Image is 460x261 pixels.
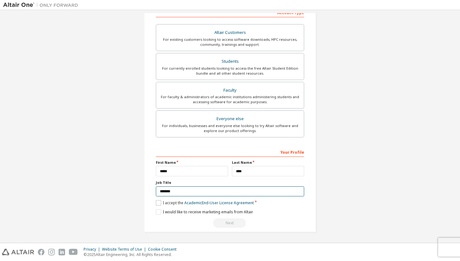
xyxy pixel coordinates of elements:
[59,249,65,255] img: linkedin.svg
[160,94,300,104] div: For faculty & administrators of academic institutions administering students and accessing softwa...
[38,249,44,255] img: facebook.svg
[148,247,180,252] div: Cookie Consent
[160,115,300,123] div: Everyone else
[102,247,148,252] div: Website Terms of Use
[156,218,304,228] div: Read and acccept EULA to continue
[156,180,304,185] label: Job Title
[84,252,180,257] p: © 2025 Altair Engineering, Inc. All Rights Reserved.
[160,37,300,47] div: For existing customers looking to access software downloads, HPC resources, community, trainings ...
[3,2,81,8] img: Altair One
[160,66,300,76] div: For currently enrolled students looking to access the free Altair Student Edition bundle and all ...
[48,249,55,255] img: instagram.svg
[156,160,228,165] label: First Name
[160,57,300,66] div: Students
[160,86,300,95] div: Faculty
[232,160,304,165] label: Last Name
[184,200,254,205] a: Academic End-User License Agreement
[84,247,102,252] div: Privacy
[160,123,300,133] div: For individuals, businesses and everyone else looking to try Altair software and explore our prod...
[2,249,34,255] img: altair_logo.svg
[160,28,300,37] div: Altair Customers
[69,249,78,255] img: youtube.svg
[156,200,254,205] label: I accept the
[156,147,304,157] div: Your Profile
[156,209,253,215] label: I would like to receive marketing emails from Altair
